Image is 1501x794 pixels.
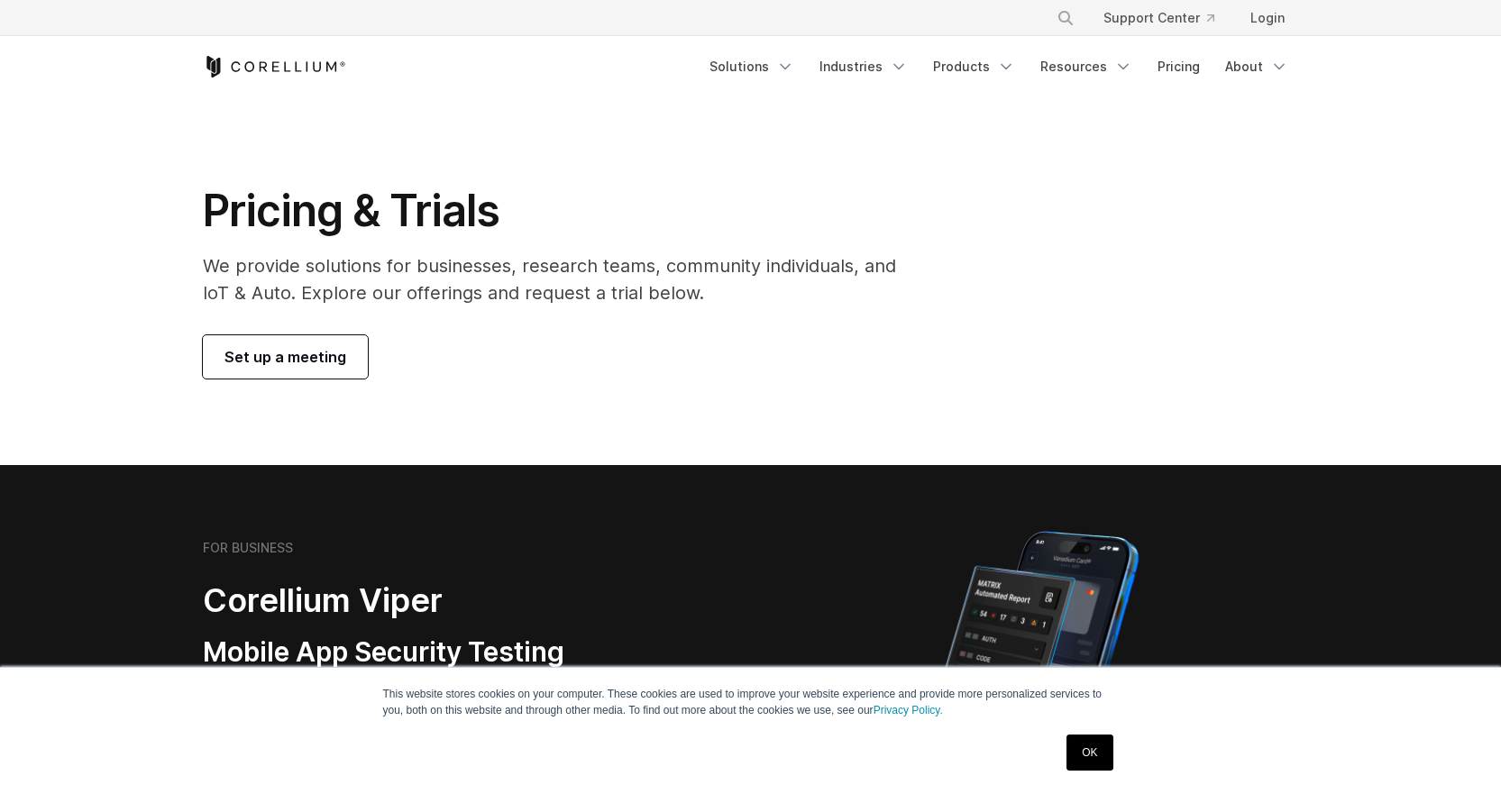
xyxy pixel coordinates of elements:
a: Corellium Home [203,56,346,78]
a: Products [922,50,1026,83]
a: Industries [809,50,919,83]
p: This website stores cookies on your computer. These cookies are used to improve your website expe... [383,686,1119,718]
a: Pricing [1147,50,1211,83]
h6: FOR BUSINESS [203,540,293,556]
a: Resources [1030,50,1143,83]
h1: Pricing & Trials [203,184,921,238]
span: Set up a meeting [224,346,346,368]
a: Solutions [699,50,805,83]
a: About [1214,50,1299,83]
p: We provide solutions for businesses, research teams, community individuals, and IoT & Auto. Explo... [203,252,921,306]
a: Login [1236,2,1299,34]
h2: Corellium Viper [203,580,664,621]
div: Navigation Menu [699,50,1299,83]
button: Search [1049,2,1082,34]
a: Set up a meeting [203,335,368,379]
h3: Mobile App Security Testing [203,635,664,670]
div: Navigation Menu [1035,2,1299,34]
a: Privacy Policy. [874,704,943,716]
a: Support Center [1089,2,1229,34]
a: OK [1066,735,1112,771]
